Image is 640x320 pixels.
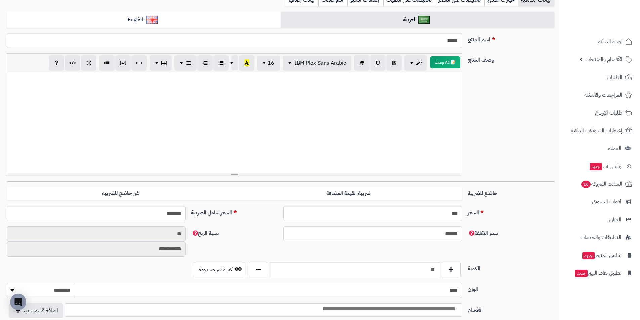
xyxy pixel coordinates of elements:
[565,87,636,103] a: المراجعات والأسئلة
[418,16,430,24] img: العربية
[580,233,621,242] span: التطبيقات والخدمات
[281,12,554,28] a: العربية
[565,105,636,121] a: طلبات الإرجاع
[592,197,621,207] span: أدوات التسويق
[188,206,281,217] label: السعر شامل الضريبة
[589,162,621,171] span: وآتس آب
[597,37,622,46] span: لوحة التحكم
[146,16,158,24] img: English
[565,140,636,156] a: العملاء
[257,56,280,71] button: 16
[571,126,622,135] span: إشعارات التحويلات البنكية
[7,187,234,200] label: غير خاضع للضريبه
[594,16,634,31] img: logo-2.png
[582,250,621,260] span: تطبيق المتجر
[575,270,588,277] span: جديد
[608,215,621,224] span: التقارير
[465,187,557,197] label: خاضع للضريبة
[465,303,557,314] label: الأقسام
[468,229,498,237] span: سعر التكلفة
[295,59,346,67] span: IBM Plex Sans Arabic
[191,229,219,237] span: نسبة الربح
[465,33,557,44] label: اسم المنتج
[581,181,591,188] span: 16
[10,294,26,310] div: Open Intercom Messenger
[595,108,622,118] span: طلبات الإرجاع
[465,53,557,64] label: وصف المنتج
[565,194,636,210] a: أدوات التسويق
[590,163,602,170] span: جديد
[234,187,462,200] label: ضريبة القيمة المضافة
[268,59,274,67] span: 16
[465,262,557,273] label: الكمية
[430,56,460,68] button: 📝 AI وصف
[465,206,557,217] label: السعر
[7,12,281,28] a: English
[565,34,636,50] a: لوحة التحكم
[608,144,621,153] span: العملاء
[565,265,636,281] a: تطبيق نقاط البيعجديد
[585,55,622,64] span: الأقسام والمنتجات
[283,56,351,71] button: IBM Plex Sans Arabic
[584,90,622,100] span: المراجعات والأسئلة
[565,158,636,174] a: وآتس آبجديد
[574,268,621,278] span: تطبيق نقاط البيع
[565,229,636,245] a: التطبيقات والخدمات
[9,303,63,318] button: اضافة قسم جديد
[465,283,557,293] label: الوزن
[565,247,636,263] a: تطبيق المتجرجديد
[565,176,636,192] a: السلات المتروكة16
[565,212,636,228] a: التقارير
[582,252,595,259] span: جديد
[607,73,622,82] span: الطلبات
[565,123,636,139] a: إشعارات التحويلات البنكية
[565,69,636,85] a: الطلبات
[581,179,622,189] span: السلات المتروكة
